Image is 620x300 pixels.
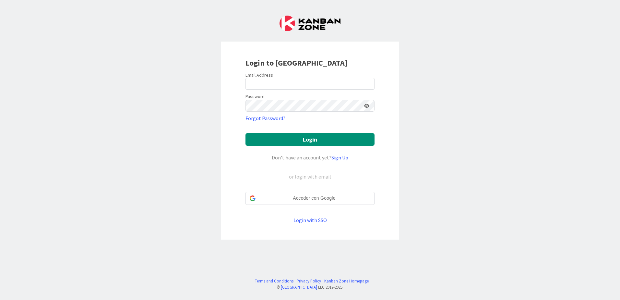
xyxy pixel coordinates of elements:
img: Kanban Zone [280,16,340,31]
b: Login to [GEOGRAPHIC_DATA] [245,58,348,68]
div: Don’t have an account yet? [245,154,375,161]
div: or login with email [287,173,333,181]
a: [GEOGRAPHIC_DATA] [281,284,317,290]
a: Kanban Zone Homepage [324,278,369,284]
button: Login [245,133,375,146]
div: © LLC 2017- 2025 . [252,284,369,290]
a: Login with SSO [293,217,327,223]
a: Forgot Password? [245,114,285,122]
label: Password [245,93,265,100]
div: Acceder con Google [245,192,375,205]
span: Acceder con Google [258,195,370,202]
a: Sign Up [331,154,348,161]
label: Email Address [245,72,273,78]
a: Terms and Conditions [255,278,293,284]
a: Privacy Policy [297,278,321,284]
